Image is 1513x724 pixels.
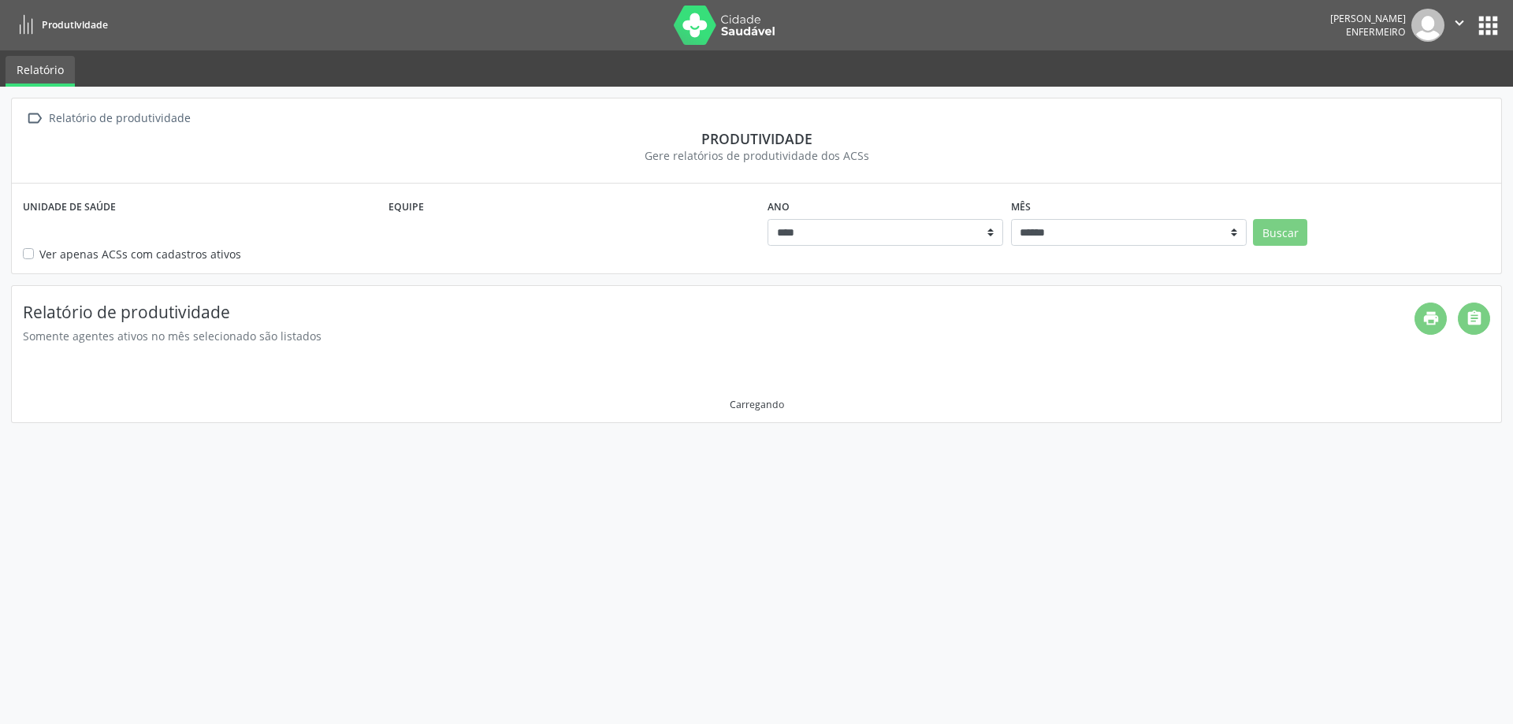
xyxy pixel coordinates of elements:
[768,195,790,219] label: Ano
[23,107,46,130] i: 
[1411,9,1444,42] img: img
[46,107,193,130] div: Relatório de produtividade
[6,56,75,87] a: Relatório
[730,398,784,411] div: Carregando
[1451,14,1468,32] i: 
[39,246,241,262] label: Ver apenas ACSs com cadastros ativos
[23,107,193,130] a:  Relatório de produtividade
[1444,9,1474,42] button: 
[1346,25,1406,39] span: Enfermeiro
[23,195,116,219] label: Unidade de saúde
[23,328,1414,344] div: Somente agentes ativos no mês selecionado são listados
[1474,12,1502,39] button: apps
[23,130,1490,147] div: Produtividade
[23,303,1414,322] h4: Relatório de produtividade
[1253,219,1307,246] button: Buscar
[1330,12,1406,25] div: [PERSON_NAME]
[42,18,108,32] span: Produtividade
[23,147,1490,164] div: Gere relatórios de produtividade dos ACSs
[388,195,424,219] label: Equipe
[11,12,108,38] a: Produtividade
[1011,195,1031,219] label: Mês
